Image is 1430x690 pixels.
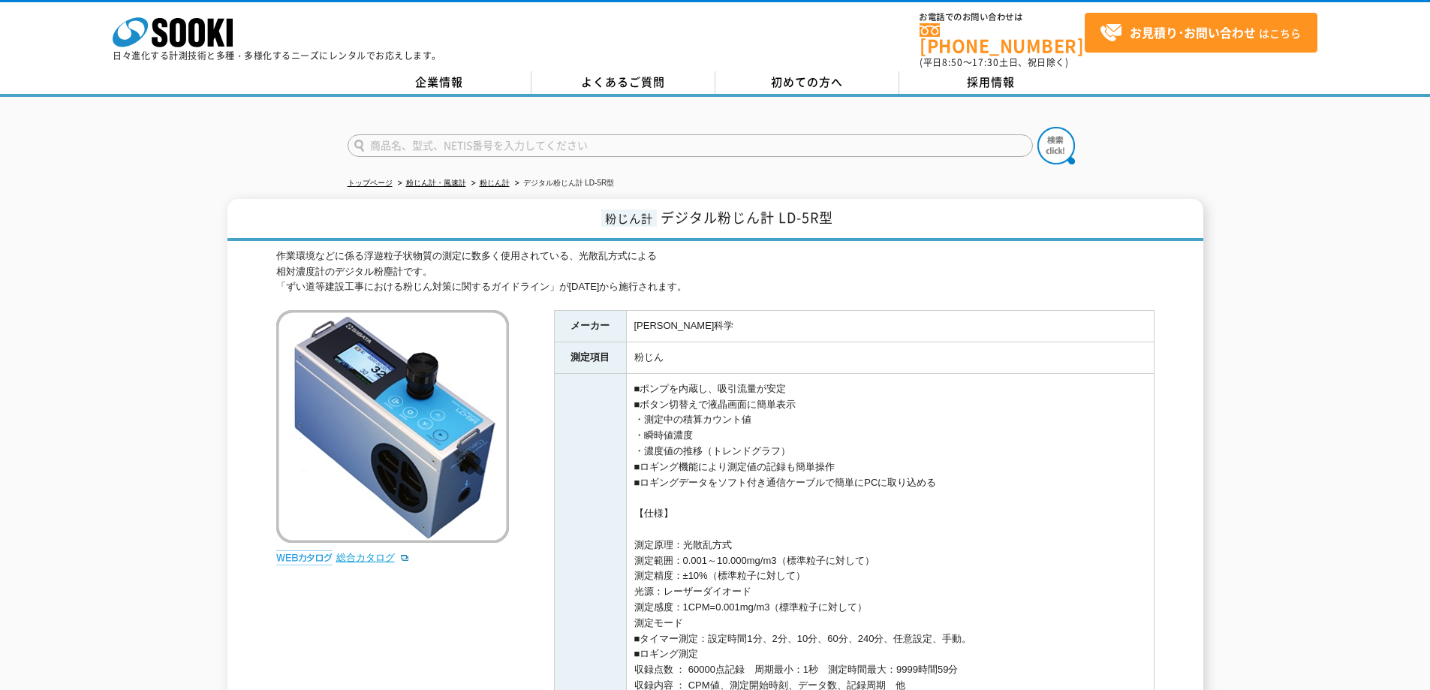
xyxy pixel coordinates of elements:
[113,51,441,60] p: 日々進化する計測技術と多種・多様化するニーズにレンタルでお応えします。
[942,56,963,69] span: 8:50
[972,56,999,69] span: 17:30
[626,311,1154,342] td: [PERSON_NAME]科学
[348,179,393,187] a: トップページ
[1085,13,1317,53] a: お見積り･お問い合わせはこちら
[771,74,843,90] span: 初めての方へ
[601,209,657,227] span: 粉じん計
[276,310,509,543] img: デジタル粉じん計 LD-5R型
[348,71,531,94] a: 企業情報
[531,71,715,94] a: よくあるご質問
[276,249,1155,295] div: 作業環境などに係る浮遊粒子状物質の測定に数多く使用されている、光散乱方式による 相対濃度計のデジタル粉塵計です。 「ずい道等建設工事における粉じん対策に関するガイドライン」が[DATE]から施行...
[276,550,333,565] img: webカタログ
[336,552,410,563] a: 総合カタログ
[920,23,1085,54] a: [PHONE_NUMBER]
[1100,22,1301,44] span: はこちら
[626,342,1154,374] td: 粉じん
[406,179,466,187] a: 粉じん計・風速計
[920,13,1085,22] span: お電話でのお問い合わせは
[715,71,899,94] a: 初めての方へ
[554,311,626,342] th: メーカー
[348,134,1033,157] input: 商品名、型式、NETIS番号を入力してください
[1130,23,1256,41] strong: お見積り･お問い合わせ
[554,342,626,374] th: 測定項目
[920,56,1068,69] span: (平日 ～ 土日、祝日除く)
[899,71,1083,94] a: 採用情報
[480,179,510,187] a: 粉じん計
[512,176,615,191] li: デジタル粉じん計 LD-5R型
[661,207,833,227] span: デジタル粉じん計 LD-5R型
[1037,127,1075,164] img: btn_search.png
